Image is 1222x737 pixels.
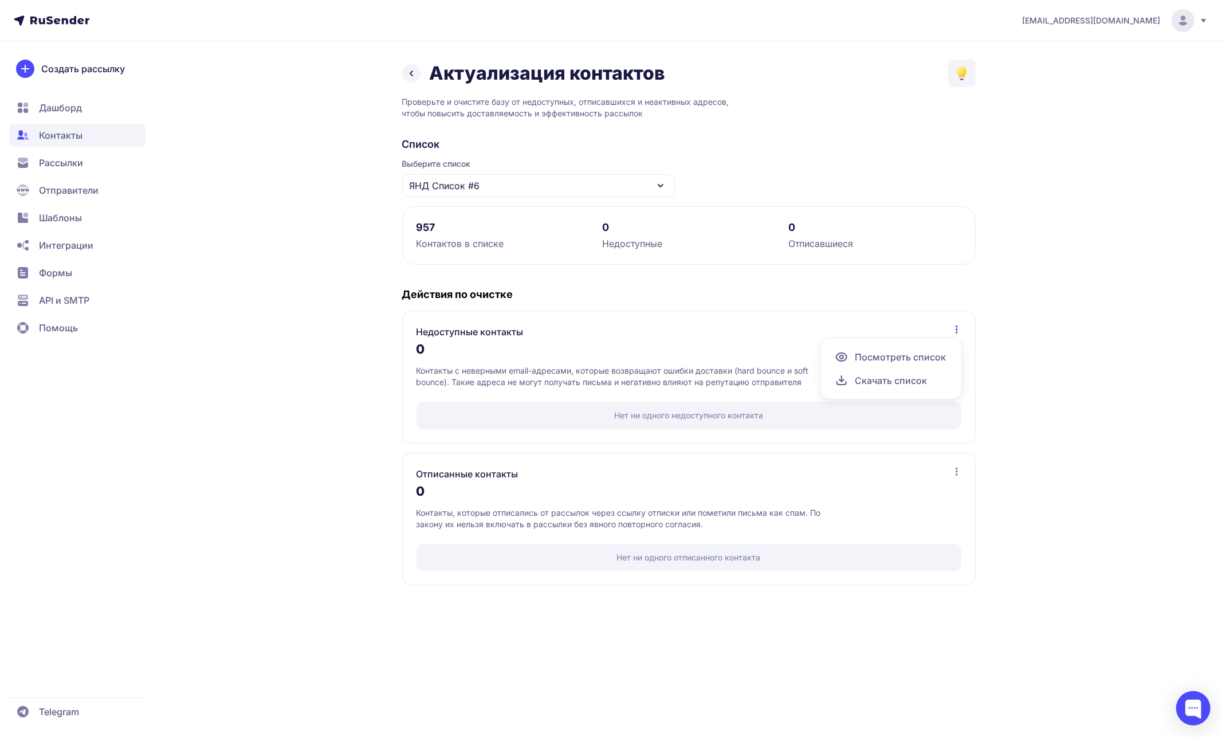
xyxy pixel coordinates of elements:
[1022,15,1160,26] span: [EMAIL_ADDRESS][DOMAIN_NAME]
[789,221,961,234] div: 0
[39,183,99,197] span: Отправители
[855,350,946,364] span: Посмотреть список
[416,325,524,339] h3: Недоступные контакты
[39,128,82,142] span: Контакты
[416,221,589,234] div: 957
[603,237,775,250] div: Недоступные
[9,700,146,723] a: Telegram
[39,156,83,170] span: Рассылки
[416,481,961,507] div: 0
[39,211,82,225] span: Шаблоны
[39,705,79,719] span: Telegram
[402,158,675,170] span: Выберите список
[789,237,961,250] div: Отписавшиеся
[39,321,78,335] span: Помощь
[39,293,89,307] span: API и SMTP
[416,402,961,429] div: Нет ни одного недоступного контакта
[855,374,928,387] span: Скачать список
[416,544,961,571] div: Нет ни одного отписанного контакта
[416,339,961,365] div: 0
[39,101,82,115] span: Дашборд
[402,288,976,301] h4: Действия по очистке
[430,62,666,85] h1: Актуализация контактов
[39,266,72,280] span: Формы
[39,238,93,252] span: Интеграции
[416,237,589,250] div: Контактов в списке
[402,138,976,151] h2: Список
[41,62,125,76] span: Создать рассылку
[410,179,480,193] span: ЯНД Список #6
[416,507,843,530] p: Контакты, которые отписались от рассылок через ссылку отписки или пометили письма как спам. По за...
[416,365,843,388] p: Контакты с неверными email-адресами, которые возвращают ошибки доставки (hard bounce и soft bounc...
[603,221,775,234] div: 0
[402,96,976,119] p: Проверьте и очистите базу от недоступных, отписавшихся и неактивных адресов, чтобы повысить доста...
[416,467,518,481] h3: Отписанные контакты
